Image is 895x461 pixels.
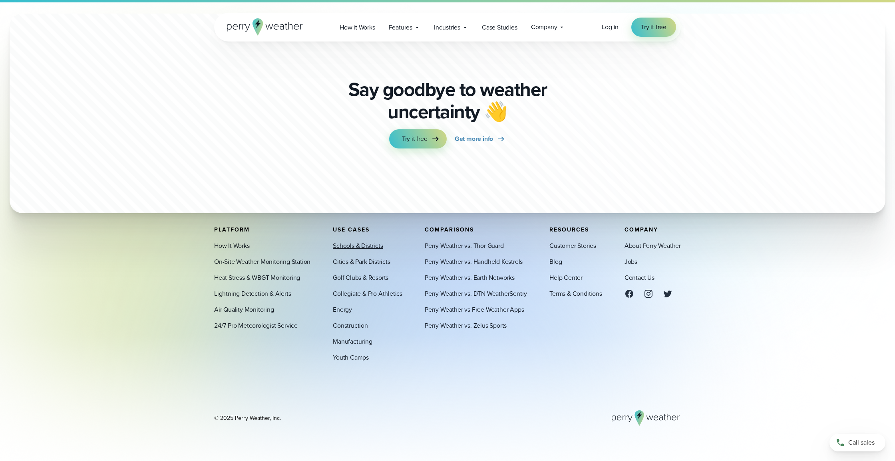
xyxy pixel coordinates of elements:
span: Case Studies [482,23,517,32]
span: Try it free [402,134,428,144]
a: Heat Stress & WBGT Monitoring [214,273,300,282]
a: Perry Weather vs. Zelus Sports [425,321,507,330]
a: Help Center [549,273,583,282]
a: Blog [549,257,562,266]
a: Try it free [389,129,447,148]
a: Call sales [829,434,885,451]
a: Perry Weather vs. Handheld Kestrels [425,257,523,266]
a: Perry Weather vs Free Weather Apps [425,305,524,314]
a: Collegiate & Pro Athletics [333,289,402,298]
span: Company [625,225,658,233]
a: Jobs [625,257,637,266]
a: Case Studies [475,19,524,36]
a: Manufacturing [333,336,372,346]
a: Golf Clubs & Resorts [333,273,388,282]
a: Perry Weather vs. Earth Networks [425,273,515,282]
span: Get more info [455,134,493,144]
div: © 2025 Perry Weather, Inc. [214,414,281,422]
p: Say goodbye to weather uncertainty 👋 [345,78,550,123]
a: 24/7 Pro Meteorologist Service [214,321,298,330]
span: Use Cases [333,225,370,233]
span: Platform [214,225,250,233]
a: Try it free [631,18,676,37]
span: Industries [434,23,460,32]
span: Call sales [848,438,875,447]
a: Schools & Districts [333,241,383,250]
a: Energy [333,305,352,314]
span: Company [531,22,557,32]
a: Cities & Park Districts [333,257,390,266]
span: How it Works [340,23,375,32]
span: Features [389,23,412,32]
a: Perry Weather vs. DTN WeatherSentry [425,289,527,298]
a: Youth Camps [333,352,369,362]
a: About Perry Weather [625,241,681,250]
span: Comparisons [425,225,474,233]
span: Try it free [641,22,666,32]
a: Construction [333,321,368,330]
a: Log in [602,22,619,32]
a: Get more info [455,129,506,148]
a: Lightning Detection & Alerts [214,289,291,298]
a: Contact Us [625,273,654,282]
a: Air Quality Monitoring [214,305,274,314]
span: Resources [549,225,589,233]
a: Terms & Conditions [549,289,602,298]
a: Perry Weather vs. Thor Guard [425,241,503,250]
a: How it Works [333,19,382,36]
a: Customer Stories [549,241,596,250]
a: On-Site Weather Monitoring Station [214,257,310,266]
a: How It Works [214,241,250,250]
